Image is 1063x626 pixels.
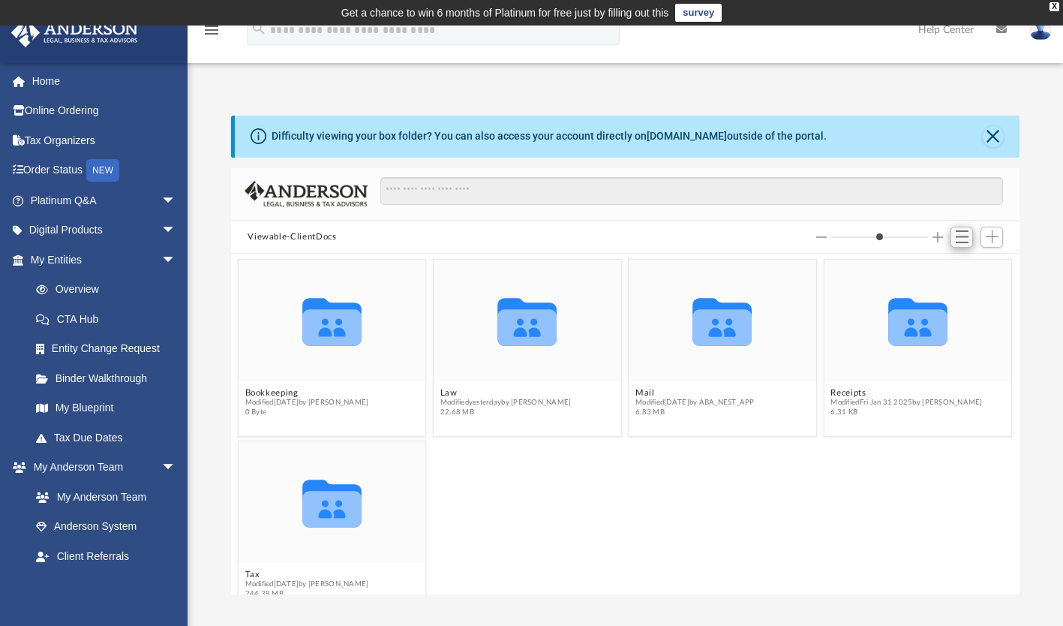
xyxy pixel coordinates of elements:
img: User Pic [1029,19,1052,41]
span: 0 Byte [245,408,369,418]
img: Anderson Advisors Platinum Portal [7,18,143,47]
a: Order StatusNEW [11,155,199,186]
span: Modified [DATE] by ABA_NEST_APP [635,398,755,408]
a: My Blueprint [21,393,191,423]
div: Difficulty viewing your box folder? You can also access your account directly on outside of the p... [272,128,827,144]
a: Tax Due Dates [21,423,199,453]
a: My Anderson Team [21,482,184,512]
input: Search files and folders [380,177,1003,206]
a: My Entitiesarrow_drop_down [11,245,199,275]
a: Client Referrals [21,541,191,571]
input: Column size [831,232,928,242]
span: 6.83 MB [635,408,755,418]
span: Modified [DATE] by [PERSON_NAME] [245,398,369,408]
a: menu [203,29,221,39]
i: search [251,20,267,37]
a: Overview [21,275,199,305]
button: Law [440,388,572,398]
span: arrow_drop_down [161,245,191,275]
a: Entity Change Request [21,334,199,364]
a: Online Ordering [11,96,199,126]
div: grid [231,254,1019,595]
button: Close [983,126,1004,147]
a: survey [675,4,722,22]
a: Digital Productsarrow_drop_down [11,215,199,245]
div: Get a chance to win 6 months of Platinum for free just by filling out this [341,4,669,22]
div: NEW [86,159,119,182]
button: Decrease column size [816,232,827,242]
a: My Documentsarrow_drop_down [11,571,191,601]
span: arrow_drop_down [161,185,191,216]
button: Mail [635,388,755,398]
a: Tax Organizers [11,125,199,155]
span: Modified [DATE] by [PERSON_NAME] [245,579,369,589]
span: 22.68 MB [440,408,572,418]
span: Modified Fri Jan 31 2025 by [PERSON_NAME] [831,398,983,408]
button: Increase column size [932,232,943,242]
a: CTA Hub [21,304,199,334]
button: Bookkeeping [245,388,369,398]
button: Add [980,227,1003,248]
button: Switch to List View [950,227,973,248]
span: 244.39 MB [245,590,369,600]
i: menu [203,21,221,39]
span: 6.31 KB [831,408,983,418]
a: Binder Walkthrough [21,363,199,393]
a: Anderson System [21,512,191,542]
button: Receipts [831,388,983,398]
span: arrow_drop_down [161,571,191,602]
a: [DOMAIN_NAME] [647,130,727,142]
span: arrow_drop_down [161,215,191,246]
button: Tax [245,570,369,579]
span: arrow_drop_down [161,453,191,483]
a: Platinum Q&Aarrow_drop_down [11,185,199,215]
button: Viewable-ClientDocs [248,230,336,244]
a: My Anderson Teamarrow_drop_down [11,453,191,483]
div: close [1049,2,1059,11]
a: Home [11,66,199,96]
span: Modified yesterday by [PERSON_NAME] [440,398,572,408]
